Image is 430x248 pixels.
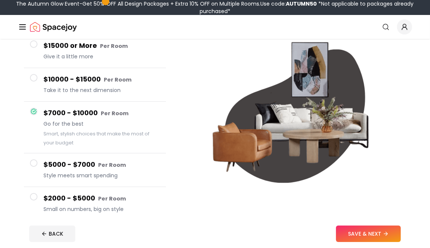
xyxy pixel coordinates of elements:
[43,193,160,204] h4: $2000 - $5000
[43,40,160,51] h4: $15000 or More
[24,34,166,68] button: $15000 or More Per RoomGive it a little more
[336,226,401,242] button: SAVE & NEXT
[43,172,160,179] span: Style meets smart spending
[43,53,160,60] span: Give it a little more
[98,195,126,202] small: Per Room
[100,42,128,50] small: Per Room
[98,161,126,169] small: Per Room
[24,102,166,153] button: $7000 - $10000 Per RoomGo for the bestSmart, stylish choices that make the most of your budget
[101,110,128,117] small: Per Room
[30,19,77,34] a: Spacejoy
[43,131,149,146] small: Smart, stylish choices that make the most of your budget
[24,68,166,102] button: $10000 - $15000 Per RoomTake it to the next dimension
[24,153,166,187] button: $5000 - $7000 Per RoomStyle meets smart spending
[24,187,166,220] button: $2000 - $5000 Per RoomSmall on numbers, big on style
[43,205,160,213] span: Small on numbers, big on style
[43,108,160,119] h4: $7000 - $10000
[43,74,160,85] h4: $10000 - $15000
[43,120,160,128] span: Go for the best
[43,159,160,170] h4: $5000 - $7000
[43,86,160,94] span: Take it to the next dimension
[104,76,131,83] small: Per Room
[18,15,412,39] nav: Global
[30,19,77,34] img: Spacejoy Logo
[29,226,75,242] button: BACK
